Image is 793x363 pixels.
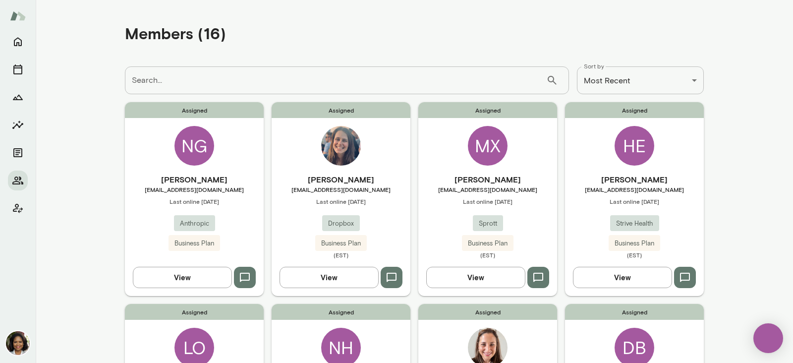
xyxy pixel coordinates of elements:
[272,185,410,193] span: [EMAIL_ADDRESS][DOMAIN_NAME]
[174,219,215,229] span: Anthropic
[610,219,659,229] span: Strive Health
[125,185,264,193] span: [EMAIL_ADDRESS][DOMAIN_NAME]
[418,185,557,193] span: [EMAIL_ADDRESS][DOMAIN_NAME]
[615,126,654,166] div: HE
[280,267,379,288] button: View
[8,32,28,52] button: Home
[609,239,660,248] span: Business Plan
[8,171,28,190] button: Members
[418,102,557,118] span: Assigned
[133,267,232,288] button: View
[125,174,264,185] h6: [PERSON_NAME]
[322,219,360,229] span: Dropbox
[125,304,264,320] span: Assigned
[272,197,410,205] span: Last online [DATE]
[125,102,264,118] span: Assigned
[315,239,367,248] span: Business Plan
[272,304,410,320] span: Assigned
[174,126,214,166] div: NG
[418,174,557,185] h6: [PERSON_NAME]
[321,126,361,166] img: Mila Richman
[468,126,508,166] div: MX
[426,267,525,288] button: View
[272,102,410,118] span: Assigned
[565,251,704,259] span: (EST)
[8,115,28,135] button: Insights
[10,6,26,25] img: Mento
[565,197,704,205] span: Last online [DATE]
[418,304,557,320] span: Assigned
[565,174,704,185] h6: [PERSON_NAME]
[272,251,410,259] span: (EST)
[418,251,557,259] span: (EST)
[584,62,604,70] label: Sort by
[462,239,513,248] span: Business Plan
[573,267,672,288] button: View
[8,87,28,107] button: Growth Plan
[565,304,704,320] span: Assigned
[8,198,28,218] button: Client app
[418,197,557,205] span: Last online [DATE]
[577,66,704,94] div: Most Recent
[473,219,503,229] span: Sprott
[125,197,264,205] span: Last online [DATE]
[565,102,704,118] span: Assigned
[169,239,220,248] span: Business Plan
[6,331,30,355] img: Cheryl Mills
[272,174,410,185] h6: [PERSON_NAME]
[8,60,28,79] button: Sessions
[125,24,226,43] h4: Members (16)
[565,185,704,193] span: [EMAIL_ADDRESS][DOMAIN_NAME]
[8,143,28,163] button: Documents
